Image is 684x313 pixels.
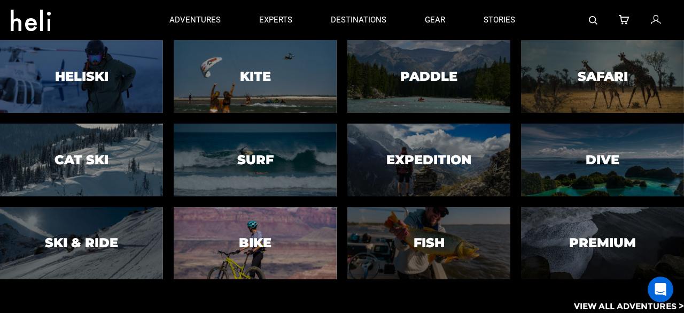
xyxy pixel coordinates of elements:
h3: Paddle [400,70,457,83]
h3: Fish [414,236,445,250]
p: View All Adventures > [574,301,684,313]
h3: Ski & Ride [45,236,118,250]
h3: Heliski [55,70,108,83]
h3: Dive [586,152,619,166]
p: adventures [169,14,221,26]
h3: Cat Ski [55,152,108,166]
h3: Surf [237,152,274,166]
h3: Safari [578,70,628,83]
h3: Kite [240,70,271,83]
div: Open Intercom Messenger [648,277,673,302]
p: destinations [331,14,386,26]
h3: Bike [239,236,271,250]
img: search-bar-icon.svg [589,16,597,25]
p: experts [259,14,292,26]
a: PremiumPremium image [521,207,684,279]
h3: Expedition [386,152,471,166]
h3: Premium [569,236,636,250]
